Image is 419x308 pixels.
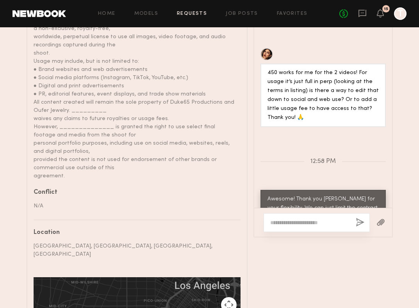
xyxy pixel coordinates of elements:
a: Models [134,11,158,16]
div: 450 works for me for the 2 videos! For usage it’s just full in perp (looking at the terms in list... [267,69,379,122]
div: Location [34,230,235,236]
div: 15 [384,7,388,11]
div: USAGE RIGHTS & LICENSING: ______________ hereby grants Duke65 Productions and Oufer Jewelry a non... [34,8,235,180]
div: N/A [34,202,235,210]
a: Requests [177,11,207,16]
span: 12:58 PM [310,158,336,165]
div: Conflict [34,189,235,196]
a: Home [98,11,116,16]
div: [GEOGRAPHIC_DATA], [GEOGRAPHIC_DATA], [GEOGRAPHIC_DATA], [GEOGRAPHIC_DATA] [34,242,235,258]
a: Job Posts [226,11,258,16]
a: Favorites [277,11,308,16]
div: Awesome! Thank you [PERSON_NAME] for your flexibility. We can just limit the contract to social a... [267,195,379,222]
a: T [394,7,407,20]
